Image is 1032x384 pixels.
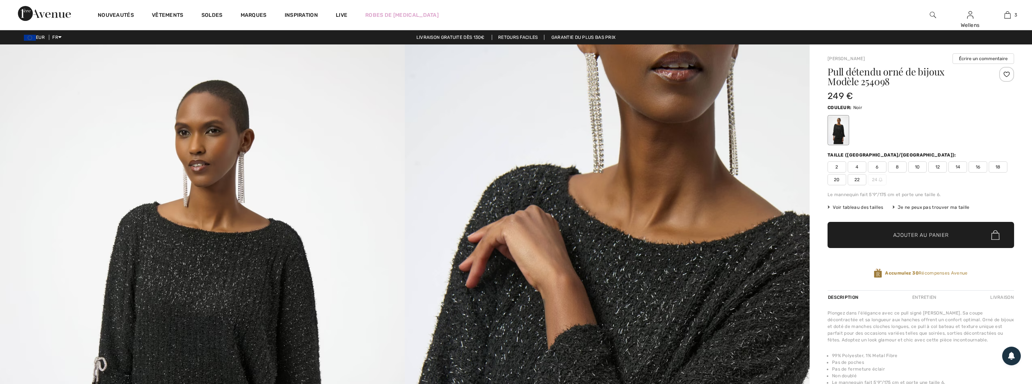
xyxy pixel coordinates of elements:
a: Livraison gratuite dès 130€ [410,35,491,40]
span: 8 [888,161,907,173]
a: Live [336,11,347,19]
div: Description [828,291,860,304]
img: Euro [24,35,36,41]
div: Livraison [988,291,1014,304]
span: Récompenses Avenue [885,270,967,276]
li: Non doublé [832,372,1014,379]
span: 3 [1014,12,1017,18]
a: Robes de [MEDICAL_DATA] [365,11,439,19]
span: 16 [969,161,987,173]
button: Écrire un commentaire [953,53,1014,64]
span: Ajouter au panier [893,231,949,239]
img: 1ère Avenue [18,6,71,21]
span: Noir [853,105,862,110]
a: Retours faciles [492,35,544,40]
span: EUR [24,35,48,40]
strong: Accumulez 30 [885,270,919,276]
a: Se connecter [967,11,973,18]
span: Inspiration [285,12,318,20]
img: Mes infos [967,10,973,19]
a: Garantie du plus bas prix [545,35,622,40]
img: Récompenses Avenue [874,268,882,278]
a: Soldes [201,12,223,20]
a: [PERSON_NAME] [828,56,865,61]
span: 4 [848,161,866,173]
span: 6 [868,161,886,173]
img: Bag.svg [991,230,1000,240]
span: 249 € [828,91,853,101]
span: FR [52,35,62,40]
span: 2 [828,161,846,173]
span: 18 [989,161,1007,173]
img: recherche [930,10,936,19]
span: Couleur: [828,105,851,110]
div: Taille ([GEOGRAPHIC_DATA]/[GEOGRAPHIC_DATA]): [828,152,958,158]
a: Nouveautés [98,12,134,20]
li: 99% Polyester, 1% Metal Fibre [832,352,1014,359]
div: Entretien [906,291,943,304]
a: Vêtements [152,12,184,20]
li: Pas de fermeture éclair [832,366,1014,372]
span: 22 [848,174,866,185]
span: 20 [828,174,846,185]
span: 10 [908,161,927,173]
img: Mon panier [1004,10,1011,19]
button: Ajouter au panier [828,222,1014,248]
span: Voir tableau des tailles [828,204,884,211]
div: Plongez dans l'élégance avec ce pull signé [PERSON_NAME]. Sa coupe décontractée et sa longueur au... [828,310,1014,343]
div: Wellens [952,21,988,29]
div: Je ne peux pas trouver ma taille [892,204,970,211]
h1: Pull détendu orné de bijoux Modèle 254098 [828,67,983,86]
div: Noir [829,116,848,144]
span: 14 [948,161,967,173]
div: Le mannequin fait 5'9"/175 cm et porte une taille 6. [828,191,1014,198]
a: 3 [989,10,1026,19]
li: Pas de poches [832,359,1014,366]
a: Marques [241,12,267,20]
span: 12 [928,161,947,173]
img: ring-m.svg [879,178,882,182]
span: 24 [868,174,886,185]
